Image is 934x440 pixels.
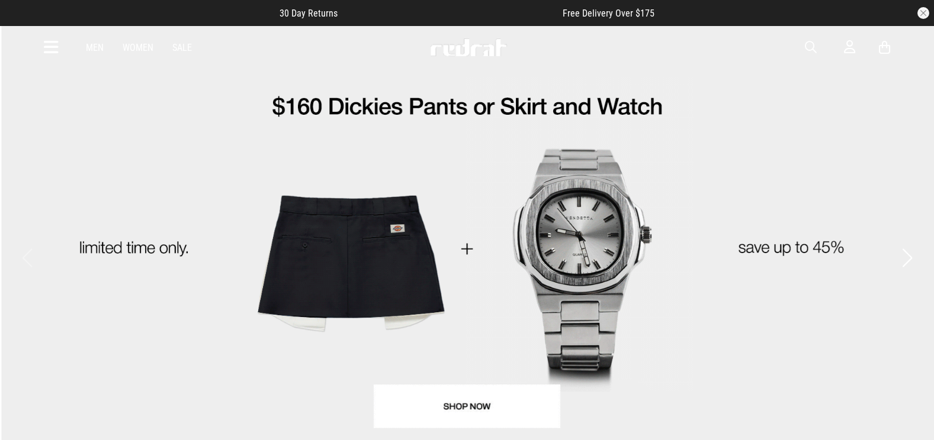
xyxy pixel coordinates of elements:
[280,8,338,19] span: 30 Day Returns
[429,38,508,56] img: Redrat logo
[361,7,539,19] iframe: Customer reviews powered by Trustpilot
[123,42,153,53] a: Women
[19,245,35,271] button: Previous slide
[86,42,104,53] a: Men
[899,245,915,271] button: Next slide
[563,8,654,19] span: Free Delivery Over $175
[172,42,192,53] a: Sale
